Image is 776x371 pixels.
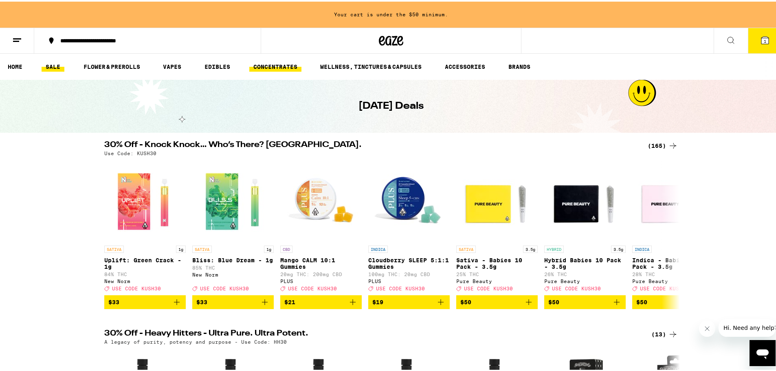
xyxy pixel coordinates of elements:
p: Hybrid Babies 10 Pack - 3.5g [544,255,626,268]
p: 3.5g [523,244,538,251]
a: HOME [4,60,26,70]
span: $19 [372,297,383,304]
p: 1g [176,244,186,251]
span: 1 [764,37,766,42]
button: Add to bag [544,294,626,307]
p: INDICA [632,244,652,251]
p: Mango CALM 10:1 Gummies [280,255,362,268]
a: ACCESSORIES [441,60,489,70]
a: FLOWER & PREROLLS [79,60,144,70]
span: $50 [460,297,471,304]
span: USE CODE KUSH30 [376,284,425,290]
a: SALE [42,60,64,70]
p: 1g [264,244,274,251]
button: Add to bag [456,294,538,307]
p: 84% THC [104,270,186,275]
p: Cloudberry SLEEP 5:1:1 Gummies [368,255,450,268]
iframe: Close message [699,319,715,335]
a: CONCENTRATES [249,60,301,70]
div: New Norm [104,277,186,282]
a: Open page for Mango CALM 10:1 Gummies from PLUS [280,158,362,294]
div: Pure Beauty [456,277,538,282]
p: 20mg THC: 200mg CBD [280,270,362,275]
p: SATIVA [104,244,124,251]
p: INDICA [368,244,388,251]
a: (13) [651,328,678,338]
a: Open page for Cloudberry SLEEP 5:1:1 Gummies from PLUS [368,158,450,294]
img: PLUS - Mango CALM 10:1 Gummies [280,158,362,240]
p: SATIVA [456,244,476,251]
a: Open page for Sativa - Babies 10 Pack - 3.5g from Pure Beauty [456,158,538,294]
span: $50 [548,297,559,304]
a: (165) [648,139,678,149]
button: Add to bag [368,294,450,307]
a: WELLNESS, TINCTURES & CAPSULES [316,60,426,70]
span: Hi. Need any help? [5,6,59,12]
span: $21 [284,297,295,304]
p: 26% THC [544,270,626,275]
div: New Norm [192,270,274,276]
button: Add to bag [632,294,714,307]
p: CBD [280,244,292,251]
p: 3.5g [611,244,626,251]
button: Add to bag [192,294,274,307]
span: $33 [108,297,119,304]
span: $33 [196,297,207,304]
a: Open page for Uplift: Green Crack - 1g from New Norm [104,158,186,294]
p: Indica - Babies 10 Pack - 3.5g [632,255,714,268]
p: 85% THC [192,263,274,269]
p: Use Code: KUSH30 [104,149,156,154]
div: PLUS [368,277,450,282]
button: Add to bag [104,294,186,307]
img: Pure Beauty - Sativa - Babies 10 Pack - 3.5g [456,158,538,240]
span: USE CODE KUSH30 [288,284,337,290]
p: SATIVA [192,244,212,251]
p: 25% THC [456,270,538,275]
div: PLUS [280,277,362,282]
p: Bliss: Blue Dream - 1g [192,255,274,262]
span: $50 [636,297,647,304]
a: Open page for Indica - Babies 10 Pack - 3.5g from Pure Beauty [632,158,714,294]
div: Pure Beauty [632,277,714,282]
img: Pure Beauty - Indica - Babies 10 Pack - 3.5g [632,158,714,240]
a: VAPES [159,60,185,70]
a: EDIBLES [200,60,234,70]
div: Pure Beauty [544,277,626,282]
p: Sativa - Babies 10 Pack - 3.5g [456,255,538,268]
button: Add to bag [280,294,362,307]
span: USE CODE KUSH30 [552,284,601,290]
p: 100mg THC: 20mg CBD [368,270,450,275]
p: 28% THC [632,270,714,275]
a: Open page for Bliss: Blue Dream - 1g from New Norm [192,158,274,294]
p: Uplift: Green Crack - 1g [104,255,186,268]
a: BRANDS [504,60,534,70]
span: USE CODE KUSH30 [112,284,161,290]
iframe: Message from company [719,317,776,335]
iframe: Button to launch messaging window [750,338,776,364]
img: PLUS - Cloudberry SLEEP 5:1:1 Gummies [368,158,450,240]
span: USE CODE KUSH30 [464,284,513,290]
a: Open page for Hybrid Babies 10 Pack - 3.5g from Pure Beauty [544,158,626,294]
span: USE CODE KUSH30 [640,284,689,290]
p: HYBRID [544,244,564,251]
img: New Norm - Bliss: Blue Dream - 1g [192,158,274,240]
img: New Norm - Uplift: Green Crack - 1g [104,158,186,240]
img: Pure Beauty - Hybrid Babies 10 Pack - 3.5g [544,158,626,240]
p: A legacy of purity, potency and purpose - Use Code: HH30 [104,338,287,343]
h2: 30% Off - Knock Knock… Who’s There? [GEOGRAPHIC_DATA]. [104,139,638,149]
h2: 30% Off - Heavy Hitters - Ultra Pure. Ultra Potent. [104,328,638,338]
h1: [DATE] Deals [358,98,424,112]
span: USE CODE KUSH30 [200,284,249,290]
